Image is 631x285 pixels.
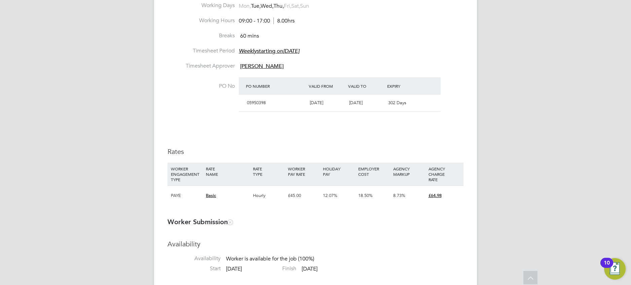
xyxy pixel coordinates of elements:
[244,80,307,92] div: PO Number
[247,100,266,106] span: 05950398
[169,186,204,205] div: PAYE
[168,240,463,248] h3: Availability
[357,163,392,180] div: EMPLOYER COST
[240,33,259,39] span: 60 mins
[239,48,257,54] em: Weekly
[427,163,462,186] div: AGENCY CHARGE RATE
[392,163,426,180] div: AGENCY MARKUP
[168,2,235,9] label: Working Days
[300,3,309,9] span: Sun
[286,186,321,205] div: £45.00
[388,100,406,106] span: 302 Days
[251,3,261,9] span: Tue,
[168,63,235,70] label: Timesheet Approver
[307,80,346,92] div: Valid From
[168,218,233,226] b: Worker Submission
[321,163,356,180] div: HOLIDAY PAY
[604,263,610,272] div: 10
[239,17,295,25] div: 09:00 - 17:00
[226,255,314,262] span: Worker is available for the job (100%)
[240,63,284,70] span: [PERSON_NAME]
[169,163,204,186] div: WORKER ENGAGEMENT TYPE
[261,3,273,9] span: Wed,
[168,255,221,262] label: Availability
[168,17,235,24] label: Working Hours
[251,163,286,180] div: RATE TYPE
[284,3,291,9] span: Fri,
[168,32,235,39] label: Breaks
[349,100,363,106] span: [DATE]
[168,47,235,54] label: Timesheet Period
[283,48,299,54] em: [DATE]
[273,17,295,24] span: 8.00hrs
[429,193,442,198] span: £64.98
[168,83,235,90] label: PO No
[346,80,386,92] div: Valid To
[604,258,626,280] button: Open Resource Center, 10 new notifications
[358,193,373,198] span: 18.50%
[239,3,251,9] span: Mon,
[204,163,251,180] div: RATE NAME
[310,100,323,106] span: [DATE]
[239,48,299,54] span: starting on
[243,265,296,272] label: Finish
[385,80,425,92] div: Expiry
[302,266,318,272] span: [DATE]
[168,265,221,272] label: Start
[393,193,405,198] span: 8.73%
[291,3,300,9] span: Sat,
[226,266,242,272] span: [DATE]
[251,186,286,205] div: Hourly
[286,163,321,180] div: WORKER PAY RATE
[206,193,216,198] span: Basic
[168,147,463,156] h3: Rates
[323,193,337,198] span: 12.07%
[273,3,284,9] span: Thu,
